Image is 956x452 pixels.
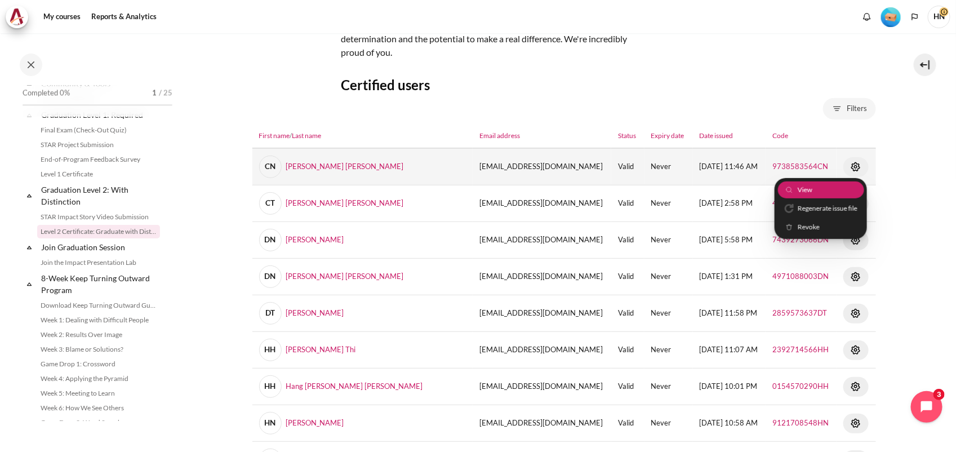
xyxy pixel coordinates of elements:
td: Never [644,259,693,295]
a: Level #1 [877,6,905,27]
a: Join Graduation Session [39,240,160,255]
a: 8-Week Keep Turning Outward Program [39,271,160,298]
img: Level #1 [881,7,901,27]
th: / [252,124,473,148]
a: Architeck Architeck [6,6,34,28]
h3: Certified users [252,76,876,94]
span: HN [928,6,950,28]
a: Game Drop 2: Word Search [37,416,160,429]
td: Never [644,332,693,369]
span: Collapse [24,190,35,201]
a: HN[PERSON_NAME] [259,418,344,427]
td: [DATE] 10:01 PM [693,369,766,405]
a: Level 1 Certificate [37,167,160,181]
a: Revoke [777,218,864,236]
td: Never [644,185,693,222]
span: HH [259,339,282,361]
a: Graduation Level 2: With Distinction [39,182,160,209]
a: Week 2: Results Over Image [37,328,160,342]
span: HN [259,412,282,435]
img: Actions [849,343,862,357]
a: 9121708548HN [772,418,829,427]
a: Week 5: Meeting to Learn [37,387,160,400]
td: [DATE] 11:58 PM [693,295,766,332]
a: Level 2 Certificate: Graduate with Distinction [37,225,160,238]
td: Valid [611,332,644,369]
td: Valid [611,185,644,222]
img: Actions [849,160,862,174]
a: DN[PERSON_NAME] [259,235,344,244]
a: Join the Impact Presentation Lab [37,256,160,269]
a: Status [618,131,636,140]
span: 1 [152,87,157,99]
a: HHHang [PERSON_NAME] [PERSON_NAME] [259,382,423,391]
span: Completed 0% [23,87,70,99]
a: DN[PERSON_NAME] [PERSON_NAME] [259,272,404,281]
td: [DATE] 11:46 AM [693,148,766,185]
span: CN [259,156,282,178]
a: 9738583564CN [772,162,828,171]
div: Show notification window with no new notifications [859,8,875,25]
a: 2392714566HH [772,345,829,354]
a: CT[PERSON_NAME] [PERSON_NAME] [259,198,404,207]
td: [EMAIL_ADDRESS][DOMAIN_NAME] [473,259,611,295]
a: STAR Project Submission [37,138,160,152]
span: Filters [847,103,868,114]
span: Regenerate issue file [797,203,857,213]
a: Completed 0% 1 / 25 [23,85,172,117]
td: [DATE] 11:07 AM [693,332,766,369]
a: 7439273066DN [772,235,829,244]
td: [DATE] 2:58 PM [693,185,766,222]
td: [EMAIL_ADDRESS][DOMAIN_NAME] [473,148,611,185]
img: fxvh [252,5,337,90]
a: HH[PERSON_NAME] Thi [259,345,356,354]
a: Week 1: Dealing with Difficult People [37,313,160,327]
a: View [777,181,864,198]
span: CT [259,192,282,215]
a: Regenerate issue file [777,200,864,217]
td: Valid [611,222,644,259]
span: DN [259,265,282,288]
a: User menu [928,6,950,28]
img: Actions [849,233,862,247]
a: CN[PERSON_NAME] [PERSON_NAME] [259,162,404,171]
span: Revoke [797,221,819,232]
img: Actions [849,270,862,283]
span: Collapse [24,242,35,253]
img: Actions [849,307,862,320]
a: Week 6: How We See Others [37,401,160,415]
a: First name [259,131,290,140]
td: [EMAIL_ADDRESS][DOMAIN_NAME] [473,405,611,442]
img: Architeck [9,8,25,25]
a: Reports & Analytics [87,6,161,28]
td: [EMAIL_ADDRESS][DOMAIN_NAME] [473,222,611,259]
button: Filters [823,98,876,119]
span: View [797,185,812,195]
a: Game Drop 1: Crossword [37,357,160,371]
div: Your exceptional work and inspiring impact story have earned you this special recognition. You've... [252,5,647,59]
a: 2859573637DT [772,308,827,317]
span: DN [259,229,282,251]
a: Week 4: Applying the Pyramid [37,372,160,385]
td: Never [644,369,693,405]
img: Actions [849,380,862,393]
td: Valid [611,405,644,442]
td: [DATE] 10:58 AM [693,405,766,442]
button: Languages [906,8,923,25]
a: 4971088003DN [772,272,829,281]
td: Never [644,295,693,332]
span: HH [259,375,282,398]
span: DT [259,302,282,325]
a: Download Keep Turning Outward Guide [37,299,160,312]
td: Valid [611,259,644,295]
td: Valid [611,295,644,332]
td: Valid [611,148,644,185]
span: Collapse [24,278,35,290]
a: Last name [292,131,322,140]
a: Week 3: Blame or Solutions? [37,343,160,356]
span: / 25 [159,87,172,99]
td: [EMAIL_ADDRESS][DOMAIN_NAME] [473,332,611,369]
img: Actions [849,416,862,430]
a: Email address [479,131,520,140]
td: [EMAIL_ADDRESS][DOMAIN_NAME] [473,369,611,405]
